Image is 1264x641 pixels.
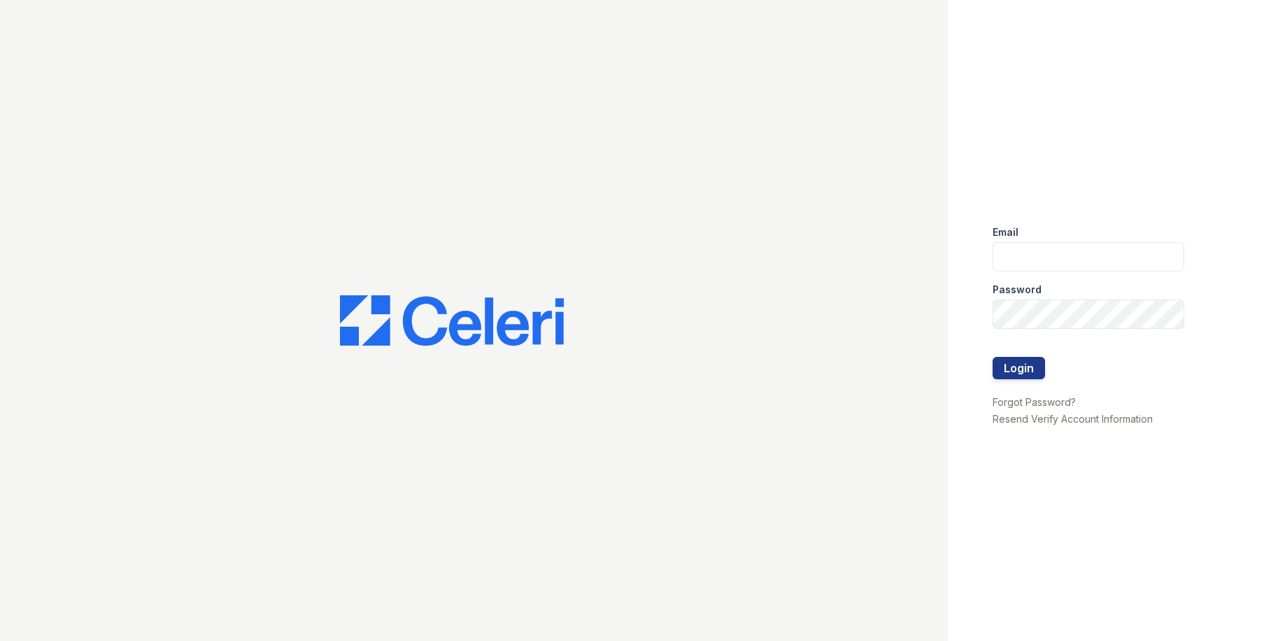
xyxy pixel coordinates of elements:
[340,295,564,346] img: CE_Logo_Blue-a8612792a0a2168367f1c8372b55b34899dd931a85d93a1a3d3e32e68fde9ad4.png
[993,413,1153,425] a: Resend Verify Account Information
[993,357,1045,379] button: Login
[993,396,1076,408] a: Forgot Password?
[993,283,1042,297] label: Password
[993,225,1018,239] label: Email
